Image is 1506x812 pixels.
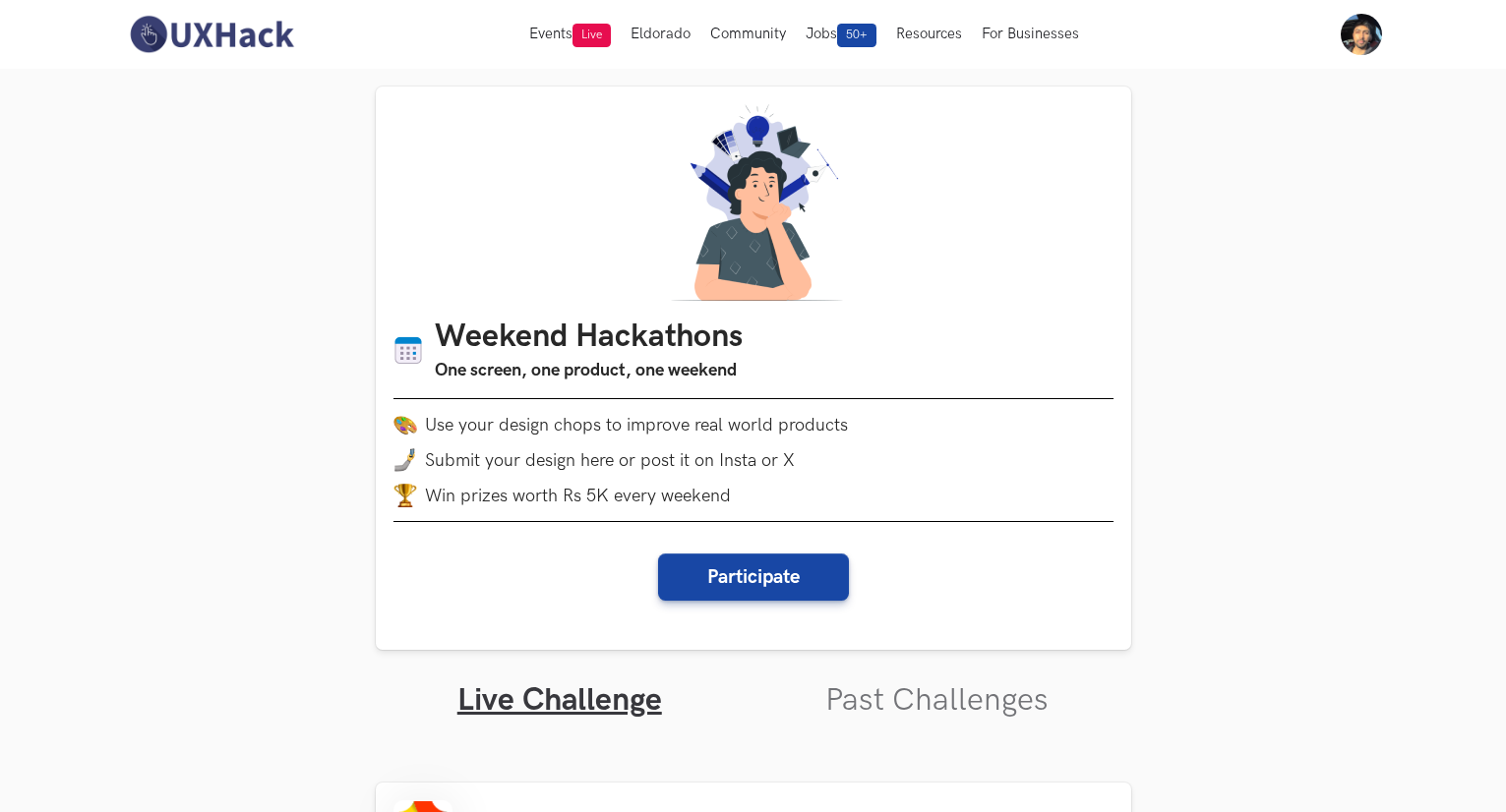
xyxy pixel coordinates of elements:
[457,681,662,720] a: Live Challenge
[659,104,848,301] img: A designer thinking
[837,24,876,47] span: 50+
[393,448,417,472] img: mobile-in-hand.png
[393,484,1114,507] li: Win prizes worth Rs 5K every weekend
[435,319,743,357] h1: Weekend Hackathons
[393,413,417,436] img: palette.png
[435,357,743,384] h3: One screen, one product, one weekend
[393,484,417,507] img: trophy.png
[393,335,423,366] img: Calendar icon
[425,450,795,471] span: Submit your design here or post it on Insta or X
[393,413,1114,436] li: Use your design chops to improve real world products
[376,650,1131,720] ul: Tabs Interface
[124,14,299,55] img: UXHack-logo.png
[658,553,849,601] button: Participate
[1341,14,1382,55] img: Your profile pic
[825,681,1049,720] a: Past Challenges
[572,24,611,47] span: Live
